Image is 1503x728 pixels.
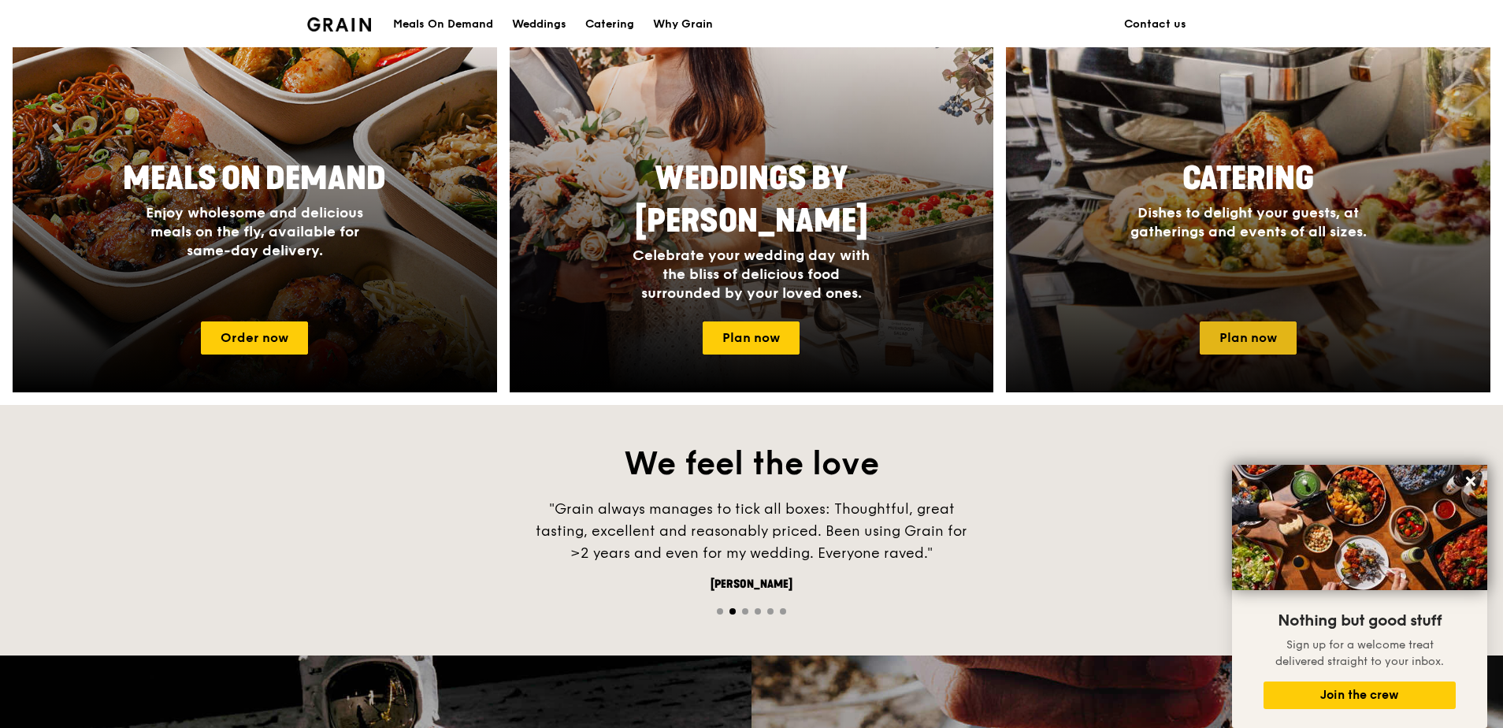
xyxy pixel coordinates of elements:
img: Grain [307,17,371,32]
div: Weddings [512,1,566,48]
span: Catering [1182,160,1314,198]
div: "Grain always manages to tick all boxes: Thoughtful, great tasting, excellent and reasonably pric... [515,498,988,564]
span: Go to slide 4 [755,608,761,615]
span: Go to slide 1 [717,608,723,615]
span: Enjoy wholesome and delicious meals on the fly, available for same-day delivery. [146,204,363,259]
a: Weddings [503,1,576,48]
span: Celebrate your wedding day with the bliss of delicious food surrounded by your loved ones. [633,247,870,302]
div: Meals On Demand [393,1,493,48]
button: Close [1458,469,1483,494]
span: Weddings by [PERSON_NAME] [635,160,868,240]
span: Dishes to delight your guests, at gatherings and events of all sizes. [1130,204,1367,240]
span: Nothing but good stuff [1278,611,1442,630]
button: Join the crew [1264,682,1456,709]
span: Sign up for a welcome treat delivered straight to your inbox. [1275,638,1444,668]
div: [PERSON_NAME] [515,577,988,592]
a: Plan now [1200,321,1297,355]
a: Plan now [703,321,800,355]
img: DSC07876-Edit02-Large.jpeg [1232,465,1487,590]
a: Order now [201,321,308,355]
span: Go to slide 2 [729,608,736,615]
a: Contact us [1115,1,1196,48]
span: Go to slide 5 [767,608,774,615]
a: Catering [576,1,644,48]
span: Go to slide 6 [780,608,786,615]
div: Catering [585,1,634,48]
div: Why Grain [653,1,713,48]
span: Meals On Demand [123,160,386,198]
span: Go to slide 3 [742,608,748,615]
a: Why Grain [644,1,722,48]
